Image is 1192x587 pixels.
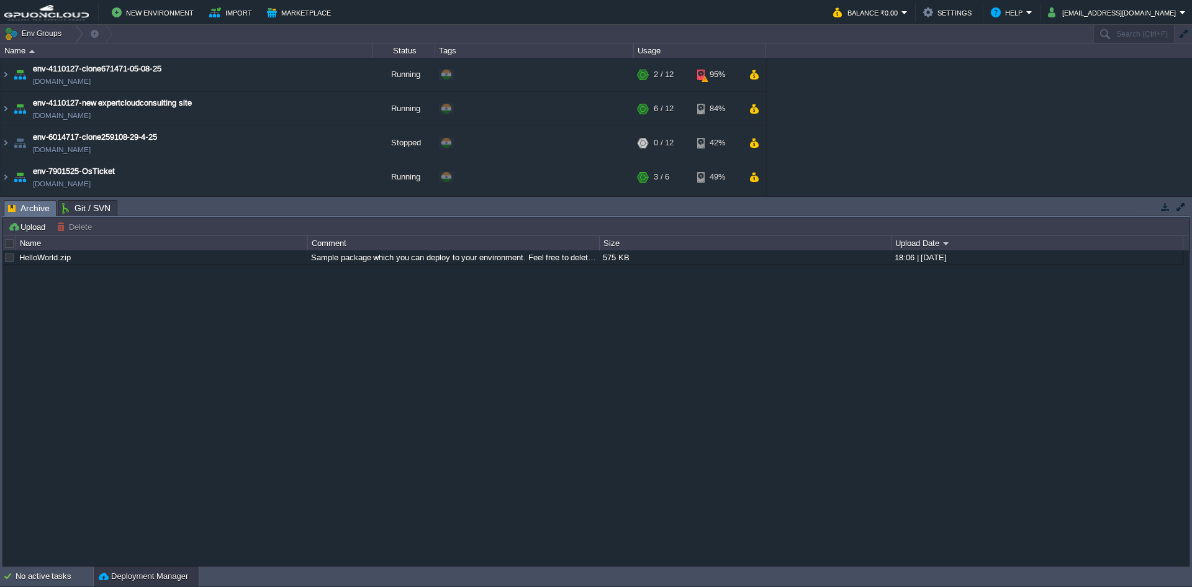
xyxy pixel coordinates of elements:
[600,236,891,250] div: Size
[1,92,11,125] img: AMDAwAAAACH5BAEAAAAALAAAAAABAAEAAAICRAEAOw==
[33,178,91,190] span: [DOMAIN_NAME]
[697,58,738,91] div: 95%
[62,201,111,216] span: Git / SVN
[373,58,435,91] div: Running
[654,58,674,91] div: 2 / 12
[33,97,192,109] a: env-4110127-new expertcloudconsulting site
[33,165,115,178] a: env-7901525-OsTicket
[1,160,11,194] img: AMDAwAAAACH5BAEAAAAALAAAAAABAAEAAAICRAEAOw==
[697,160,738,194] div: 49%
[654,126,674,160] div: 0 / 12
[56,221,96,232] button: Delete
[833,5,901,20] button: Balance ₹0.00
[33,131,157,143] a: env-6014717-clone259108-29-4-25
[923,5,975,20] button: Settings
[33,63,161,75] a: env-4110127-clone671471-05-08-25
[309,236,599,250] div: Comment
[1,43,372,58] div: Name
[33,75,91,88] a: [DOMAIN_NAME]
[697,126,738,160] div: 42%
[4,5,89,20] img: GPUonCLOUD
[16,567,93,586] div: No active tasks
[19,253,71,262] a: HelloWorld.zip
[11,194,29,228] img: AMDAwAAAACH5BAEAAAAALAAAAAABAAEAAAICRAEAOw==
[99,570,188,583] button: Deployment Manager
[892,250,1182,265] div: 18:06 | [DATE]
[29,50,35,53] img: AMDAwAAAACH5BAEAAAAALAAAAAABAAEAAAICRAEAOw==
[1048,5,1180,20] button: [EMAIL_ADDRESS][DOMAIN_NAME]
[267,5,335,20] button: Marketplace
[654,92,674,125] div: 6 / 12
[112,5,197,20] button: New Environment
[11,58,29,91] img: AMDAwAAAACH5BAEAAAAALAAAAAABAAEAAAICRAEAOw==
[33,143,91,156] span: [DOMAIN_NAME]
[308,250,598,265] div: Sample package which you can deploy to your environment. Feel free to delete and upload a package...
[11,92,29,125] img: AMDAwAAAACH5BAEAAAAALAAAAAABAAEAAAICRAEAOw==
[373,126,435,160] div: Stopped
[8,201,50,216] span: Archive
[8,221,49,232] button: Upload
[4,25,66,42] button: Env Groups
[373,194,435,228] div: Running
[1,126,11,160] img: AMDAwAAAACH5BAEAAAAALAAAAAABAAEAAAICRAEAOw==
[892,236,1183,250] div: Upload Date
[697,194,738,228] div: 27%
[654,194,669,228] div: 2 / 8
[11,160,29,194] img: AMDAwAAAACH5BAEAAAAALAAAAAABAAEAAAICRAEAOw==
[436,43,633,58] div: Tags
[634,43,765,58] div: Usage
[1,194,11,228] img: AMDAwAAAACH5BAEAAAAALAAAAAABAAEAAAICRAEAOw==
[600,250,890,265] div: 575 KB
[374,43,435,58] div: Status
[11,126,29,160] img: AMDAwAAAACH5BAEAAAAALAAAAAABAAEAAAICRAEAOw==
[697,92,738,125] div: 84%
[33,109,91,122] a: [DOMAIN_NAME]
[654,160,669,194] div: 3 / 6
[373,160,435,194] div: Running
[1,58,11,91] img: AMDAwAAAACH5BAEAAAAALAAAAAABAAEAAAICRAEAOw==
[373,92,435,125] div: Running
[991,5,1026,20] button: Help
[17,236,307,250] div: Name
[209,5,256,20] button: Import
